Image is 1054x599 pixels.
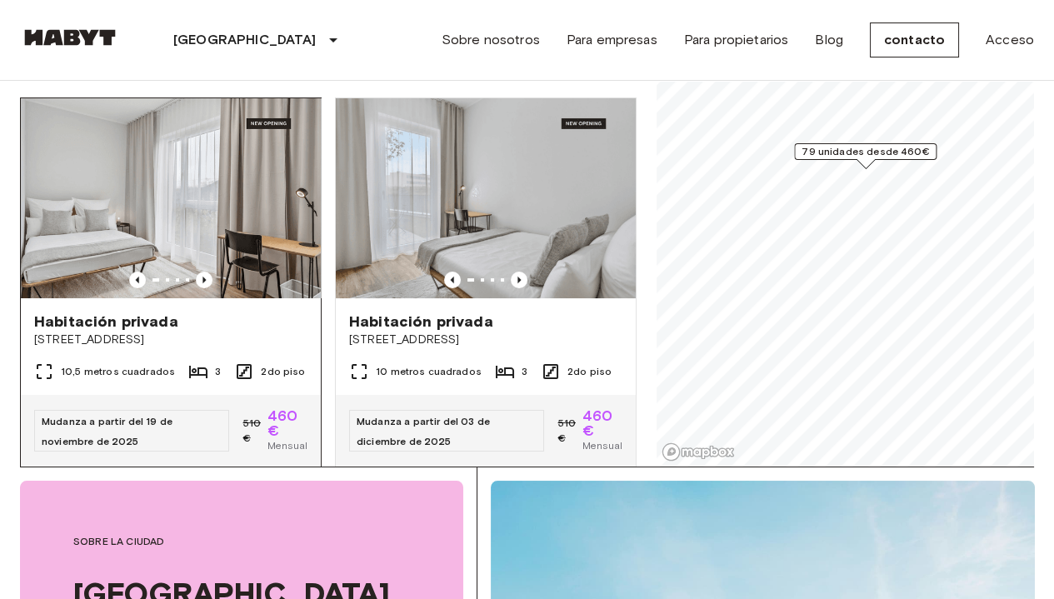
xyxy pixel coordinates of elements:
[84,365,175,377] font: metros cuadrados
[684,30,789,50] a: Para propietarios
[34,332,144,347] font: [STREET_ADDRESS]
[567,32,657,47] font: Para empresas
[129,272,146,288] button: Imagen anterior
[73,535,164,547] font: Sobre la ciudad
[215,365,221,377] font: 3
[870,22,959,57] a: contacto
[376,365,387,377] font: 10
[357,415,490,447] font: Mudanza a partir del 03 de diciembre de 2025
[557,417,575,444] font: 510 €
[802,145,929,157] font: 79 unidades desde 460€
[444,272,461,288] button: Imagen anterior
[336,98,636,298] img: Imagen de marketing de la unidad DE-13-001-203-002
[42,415,172,447] font: Mudanza a partir del 19 de noviembre de 2025
[21,98,321,298] img: Imagen de marketing de la unidad DE-13-001-203-001
[582,439,622,452] font: Mensual
[349,312,493,331] font: Habitación privada
[261,365,305,377] font: 2do piso
[567,30,657,50] a: Para empresas
[267,439,307,452] font: Mensual
[582,407,612,440] font: 460 €
[34,312,178,331] font: Habitación privada
[662,442,735,462] a: Logotipo de Mapbox
[884,32,945,47] font: contacto
[20,97,322,467] a: Imagen de marketing de la unidad DE-13-001-203-001Imagen anteriorImagen anteriorHabitación privad...
[267,407,297,440] font: 460 €
[511,272,527,288] button: Imagen anterior
[986,30,1034,50] a: Acceso
[335,97,637,467] a: Imagen de marketing de la unidad DE-13-001-203-002Imagen anteriorImagen anteriorHabitación privad...
[522,365,527,377] font: 3
[442,30,540,50] a: Sobre nosotros
[196,272,212,288] button: Imagen anterior
[442,32,540,47] font: Sobre nosotros
[986,32,1034,47] font: Acceso
[242,417,260,444] font: 510 €
[173,32,317,47] font: [GEOGRAPHIC_DATA]
[61,365,82,377] font: 10,5
[390,365,481,377] font: metros cuadrados
[684,32,789,47] font: Para propietarios
[815,30,843,50] a: Blog
[349,332,459,347] font: [STREET_ADDRESS]
[567,365,612,377] font: 2do piso
[20,29,120,46] img: Habyt
[794,143,937,169] div: Marcador de mapa
[815,32,843,47] font: Blog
